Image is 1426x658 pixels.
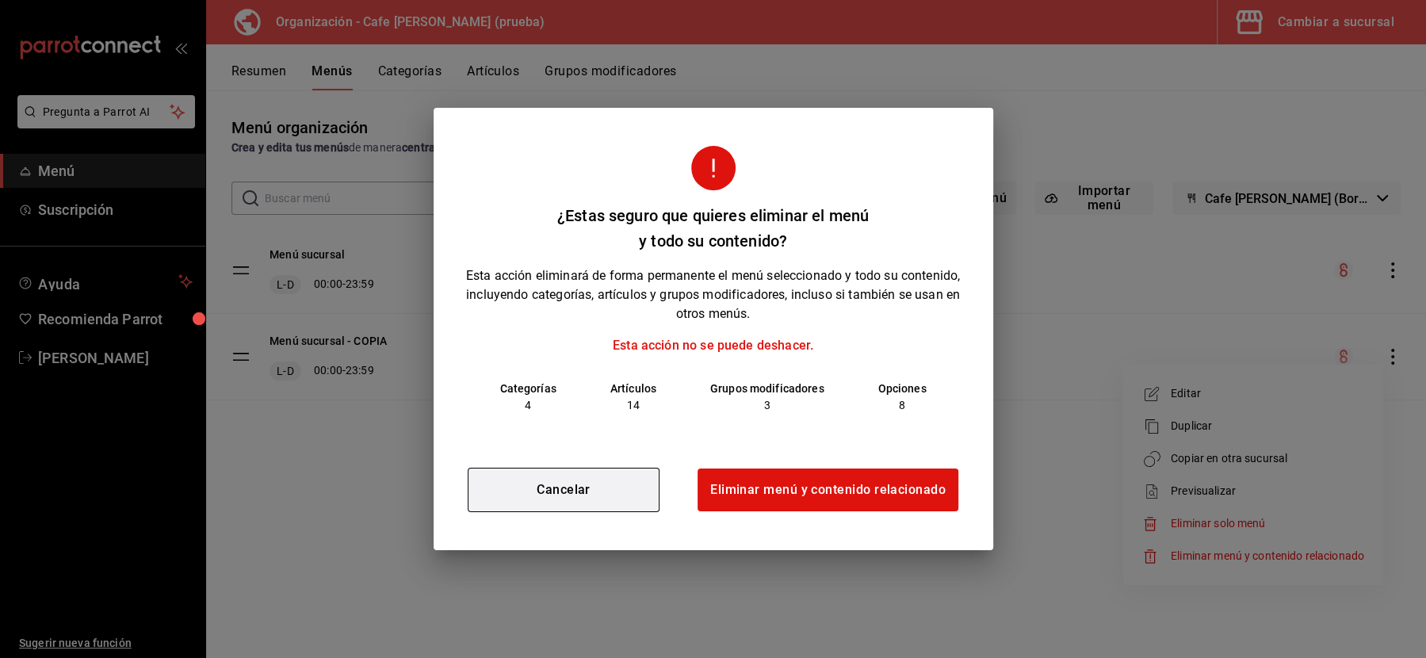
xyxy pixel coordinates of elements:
[610,397,656,414] p: 14
[877,397,926,414] p: 8
[499,397,556,414] p: 4
[434,108,993,266] h2: ¿Estas seguro que quieres eliminar el menú y todo su contenido?
[710,381,824,397] p: Grupos modificadores
[453,336,974,355] p: Esta acción no se puede deshacer.
[499,381,556,397] p: Categorías
[877,381,926,397] p: Opciones
[453,266,974,323] p: Esta acción eliminará de forma permanente el menú seleccionado y todo su contenido, incluyendo ca...
[610,381,656,397] p: Artículos
[468,468,659,512] button: Cancelar
[710,397,824,414] p: 3
[698,469,958,511] button: Eliminar menú y contenido relacionado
